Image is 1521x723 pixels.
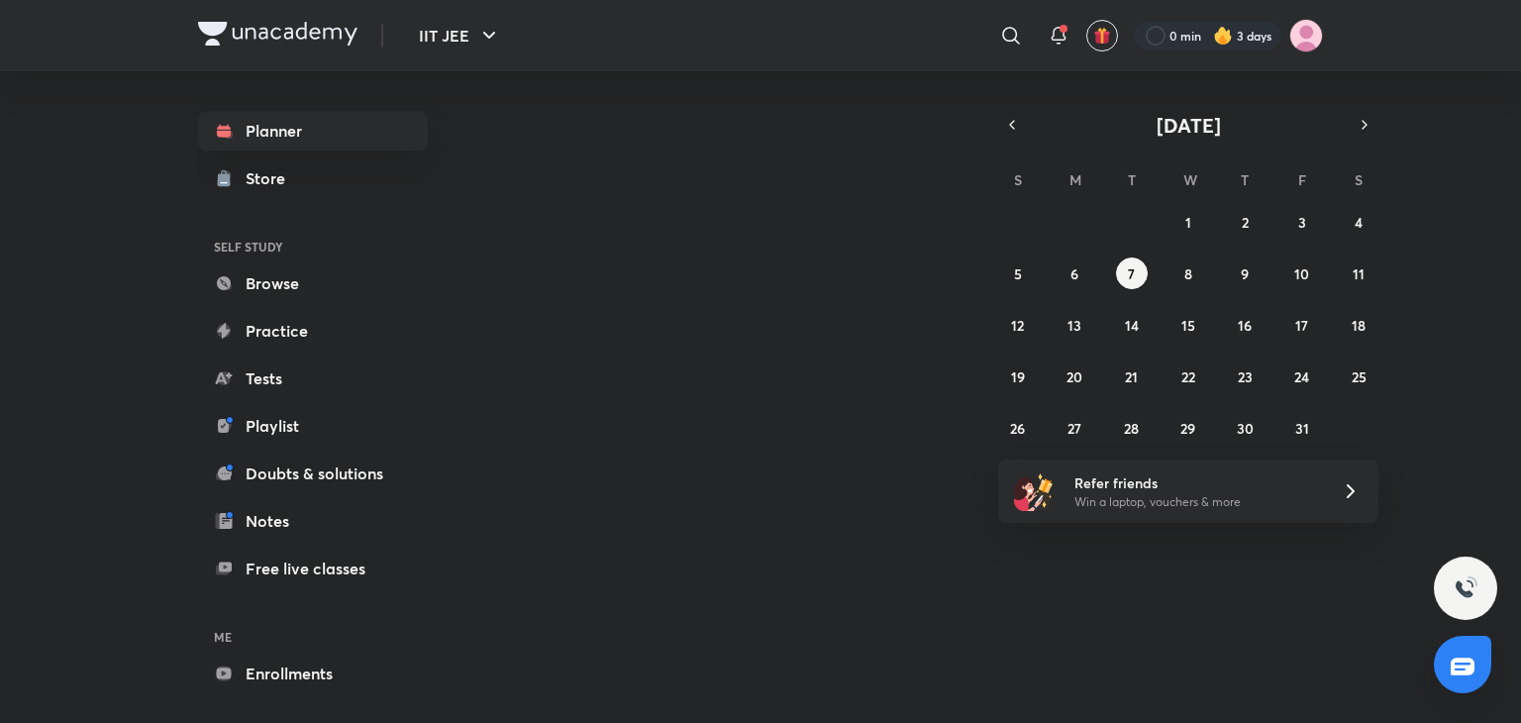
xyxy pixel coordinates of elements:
a: Practice [198,311,428,351]
a: Browse [198,263,428,303]
abbr: October 5, 2025 [1014,264,1022,283]
abbr: October 10, 2025 [1294,264,1309,283]
abbr: October 9, 2025 [1241,264,1249,283]
img: Company Logo [198,22,357,46]
abbr: October 13, 2025 [1067,316,1081,335]
button: October 22, 2025 [1172,361,1204,392]
div: Store [246,166,297,190]
button: October 3, 2025 [1286,206,1318,238]
abbr: October 19, 2025 [1011,367,1025,386]
abbr: October 25, 2025 [1352,367,1367,386]
a: Planner [198,111,428,151]
a: Notes [198,501,428,541]
abbr: October 21, 2025 [1125,367,1138,386]
abbr: October 16, 2025 [1238,316,1252,335]
a: Doubts & solutions [198,454,428,493]
img: streak [1213,26,1233,46]
button: October 5, 2025 [1002,258,1034,289]
abbr: October 31, 2025 [1295,419,1309,438]
button: October 8, 2025 [1172,258,1204,289]
button: October 18, 2025 [1343,309,1374,341]
button: October 9, 2025 [1229,258,1261,289]
h6: SELF STUDY [198,230,428,263]
a: Tests [198,359,428,398]
abbr: October 7, 2025 [1128,264,1135,283]
span: [DATE] [1157,112,1221,139]
img: referral [1014,471,1054,511]
abbr: October 2, 2025 [1242,213,1249,232]
abbr: October 23, 2025 [1238,367,1253,386]
abbr: October 29, 2025 [1180,419,1195,438]
img: avatar [1093,27,1111,45]
abbr: October 15, 2025 [1181,316,1195,335]
button: October 13, 2025 [1059,309,1090,341]
a: Free live classes [198,549,428,588]
abbr: October 4, 2025 [1355,213,1363,232]
button: October 31, 2025 [1286,412,1318,444]
button: October 26, 2025 [1002,412,1034,444]
abbr: Thursday [1241,170,1249,189]
button: October 25, 2025 [1343,361,1374,392]
button: October 20, 2025 [1059,361,1090,392]
abbr: October 6, 2025 [1070,264,1078,283]
button: October 1, 2025 [1172,206,1204,238]
abbr: Tuesday [1128,170,1136,189]
abbr: October 20, 2025 [1066,367,1082,386]
button: IIT JEE [407,16,513,55]
button: October 23, 2025 [1229,361,1261,392]
button: October 10, 2025 [1286,258,1318,289]
a: Playlist [198,406,428,446]
button: October 21, 2025 [1116,361,1148,392]
button: October 6, 2025 [1059,258,1090,289]
button: October 27, 2025 [1059,412,1090,444]
abbr: October 8, 2025 [1184,264,1192,283]
abbr: October 27, 2025 [1067,419,1081,438]
img: Adah Patil Patil [1289,19,1323,52]
abbr: Wednesday [1183,170,1197,189]
abbr: October 30, 2025 [1237,419,1254,438]
button: October 17, 2025 [1286,309,1318,341]
button: October 7, 2025 [1116,258,1148,289]
button: October 12, 2025 [1002,309,1034,341]
abbr: October 1, 2025 [1185,213,1191,232]
a: Store [198,158,428,198]
button: October 28, 2025 [1116,412,1148,444]
p: Win a laptop, vouchers & more [1074,493,1318,511]
abbr: October 26, 2025 [1010,419,1025,438]
button: avatar [1086,20,1118,52]
button: October 30, 2025 [1229,412,1261,444]
button: October 24, 2025 [1286,361,1318,392]
abbr: Friday [1298,170,1306,189]
abbr: Sunday [1014,170,1022,189]
a: Company Logo [198,22,357,51]
abbr: October 11, 2025 [1353,264,1365,283]
abbr: Saturday [1355,170,1363,189]
abbr: October 12, 2025 [1011,316,1024,335]
abbr: October 17, 2025 [1295,316,1308,335]
button: October 15, 2025 [1172,309,1204,341]
abbr: Monday [1069,170,1081,189]
h6: ME [198,620,428,654]
abbr: October 22, 2025 [1181,367,1195,386]
button: October 2, 2025 [1229,206,1261,238]
button: October 16, 2025 [1229,309,1261,341]
button: October 4, 2025 [1343,206,1374,238]
abbr: October 24, 2025 [1294,367,1309,386]
button: October 19, 2025 [1002,361,1034,392]
a: Enrollments [198,654,428,693]
button: October 29, 2025 [1172,412,1204,444]
h6: Refer friends [1074,472,1318,493]
button: October 14, 2025 [1116,309,1148,341]
abbr: October 18, 2025 [1352,316,1366,335]
abbr: October 14, 2025 [1125,316,1139,335]
abbr: October 28, 2025 [1124,419,1139,438]
button: [DATE] [1026,111,1351,139]
button: October 11, 2025 [1343,258,1374,289]
abbr: October 3, 2025 [1298,213,1306,232]
img: ttu [1454,576,1477,600]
